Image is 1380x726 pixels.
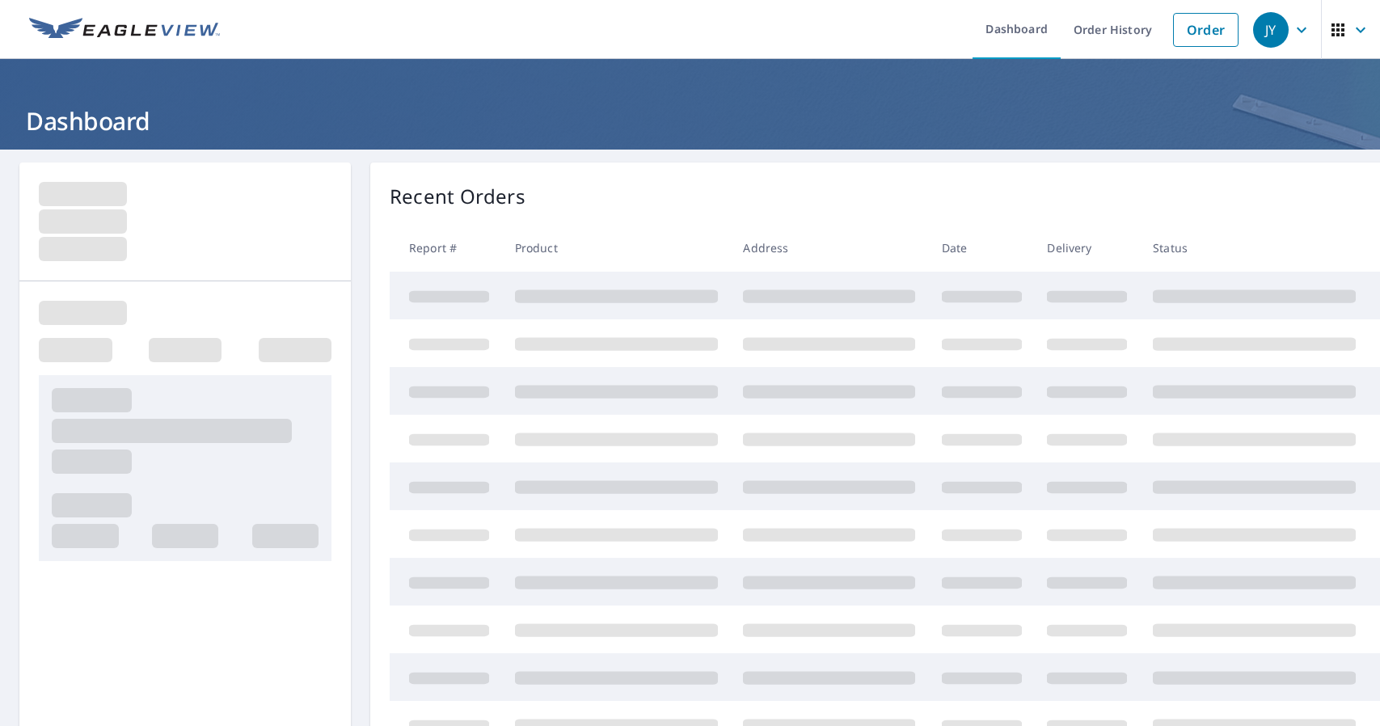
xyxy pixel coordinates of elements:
th: Delivery [1034,224,1140,272]
a: Order [1173,13,1239,47]
img: EV Logo [29,18,220,42]
h1: Dashboard [19,104,1361,137]
th: Report # [390,224,502,272]
th: Status [1140,224,1369,272]
p: Recent Orders [390,182,525,211]
th: Date [929,224,1035,272]
div: JY [1253,12,1289,48]
th: Address [730,224,928,272]
th: Product [502,224,731,272]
